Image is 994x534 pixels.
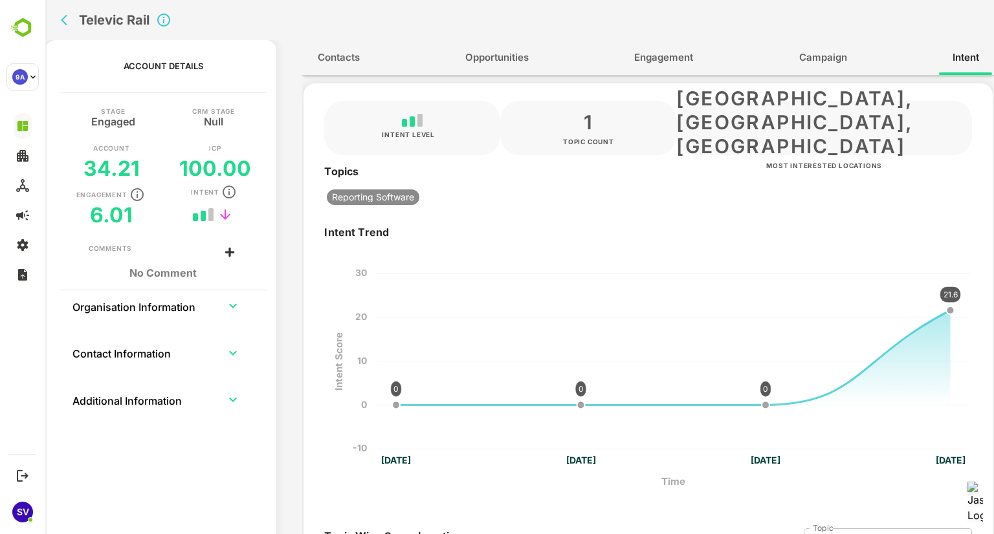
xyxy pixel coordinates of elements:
text: [DATE] [705,454,735,465]
th: Contact Information [27,337,166,368]
h2: Televic Rail [34,12,104,28]
p: Account [48,145,85,151]
text: 21.6 [898,290,912,299]
div: Topics [279,162,947,187]
p: ICP [164,145,175,151]
text: 0 [316,399,322,410]
h5: 34.21 [38,156,94,181]
span: Opportunities [420,49,483,66]
text: [DATE] [890,454,920,465]
h5: Null [159,114,178,125]
text: 0 [533,384,538,394]
h5: 6.01 [45,202,87,228]
th: Organisation Information [27,290,166,321]
button: expand row [178,343,197,363]
text: 20 [310,311,322,322]
p: Engagement [31,191,82,198]
span: Campaign [754,49,802,66]
label: Topic [768,522,788,533]
button: Logout [14,467,31,484]
span: Intent [907,49,934,66]
text: 10 [312,355,322,366]
text: 0 [718,384,723,394]
text: -10 [307,442,322,453]
text: 30 [310,267,322,278]
button: trend [170,205,190,224]
div: 1 [538,111,548,138]
button: back [12,10,32,30]
text: [DATE] [336,454,366,465]
h1: No Comment [43,267,193,279]
button: expand row [178,390,197,409]
p: Intent [146,189,174,195]
span: Contacts [272,49,315,66]
div: Most Interested Locations [721,162,837,169]
h5: 100.00 [134,156,206,181]
p: Stage [56,108,80,114]
table: collapsible table [27,290,210,431]
button: trend [392,134,395,138]
text: Intent Score [287,332,300,390]
th: Additional Information [27,384,166,415]
button: back [2,42,3,429]
span: Engagement [589,49,648,66]
div: 9A [12,69,28,85]
div: [GEOGRAPHIC_DATA], [GEOGRAPHIC_DATA], [GEOGRAPHIC_DATA] [631,87,927,162]
img: BambooboxLogoMark.f1c84d78b4c51b1a7b5f700c9845e183.svg [6,16,39,40]
div: INTENT LEVEL [337,131,390,138]
div: Comments [43,244,87,254]
span: Reporting Software [282,193,374,202]
h5: Engaged [46,114,90,125]
p: Account Details [78,61,158,71]
div: TOPIC COUNT [518,138,569,145]
button: expand row [178,296,197,315]
div: SV [12,502,33,522]
div: Intent Trend [279,223,947,248]
text: Time [616,475,640,487]
text: 0 [348,384,353,394]
svg: Click to close Account details panel [111,12,126,28]
text: [DATE] [520,454,550,465]
p: CRM Stage [147,108,190,114]
div: full width tabs example [257,40,949,75]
